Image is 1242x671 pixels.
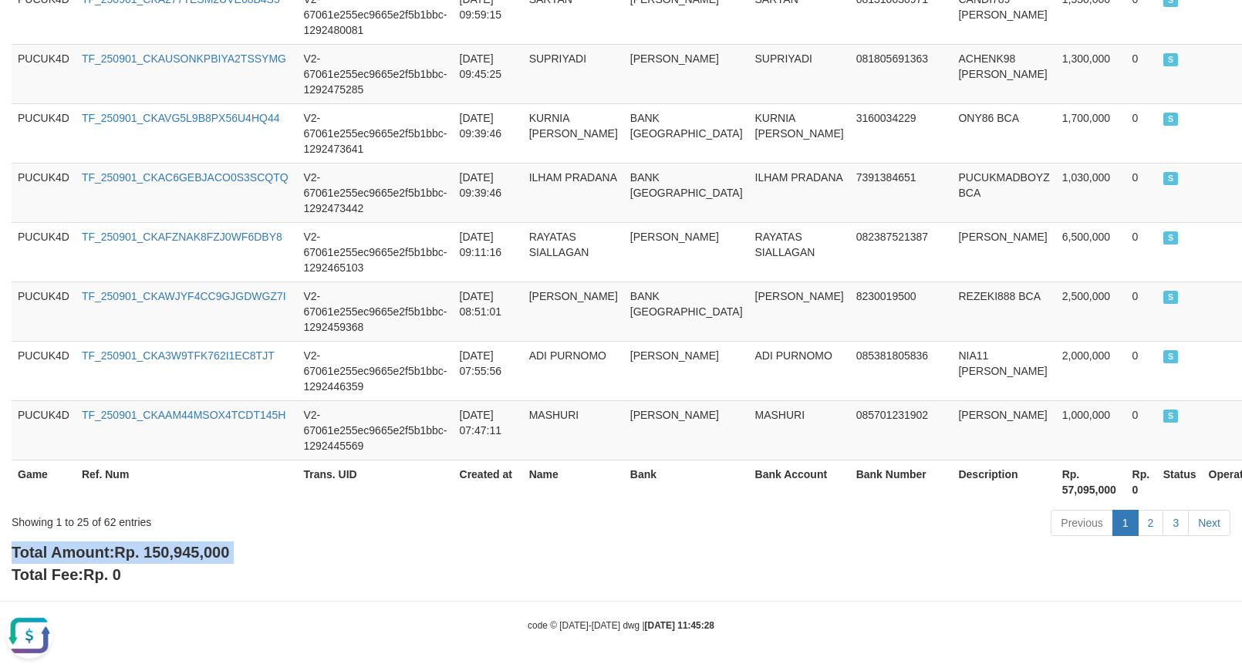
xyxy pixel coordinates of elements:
td: BANK [GEOGRAPHIC_DATA] [624,282,749,341]
td: [DATE] 09:39:46 [454,163,523,222]
a: Next [1188,510,1230,536]
th: Bank Number [850,460,953,504]
td: [PERSON_NAME] [952,222,1055,282]
th: Created at [454,460,523,504]
a: 3 [1163,510,1189,536]
span: SUCCESS [1163,231,1179,244]
td: 085701231902 [850,400,953,460]
td: [DATE] 09:11:16 [454,222,523,282]
td: [PERSON_NAME] [749,282,850,341]
th: Rp. 0 [1126,460,1157,504]
td: BANK [GEOGRAPHIC_DATA] [624,163,749,222]
td: 1,300,000 [1056,44,1126,103]
span: SUCCESS [1163,53,1179,66]
th: Rp. 57,095,000 [1056,460,1126,504]
td: PUCUK4D [12,44,76,103]
span: SUCCESS [1163,291,1179,304]
b: Total Fee: [12,566,121,583]
a: TF_250901_CKAUSONKPBIYA2TSSYMG [82,52,286,65]
th: Status [1157,460,1203,504]
td: ACHENK98 [PERSON_NAME] [952,44,1055,103]
td: [PERSON_NAME] [624,341,749,400]
td: [DATE] 07:55:56 [454,341,523,400]
td: SUPRIYADI [523,44,624,103]
td: V2-67061e255ec9665e2f5b1bbc-1292473442 [297,163,453,222]
td: V2-67061e255ec9665e2f5b1bbc-1292465103 [297,222,453,282]
strong: [DATE] 11:45:28 [645,620,714,631]
td: ILHAM PRADANA [523,163,624,222]
td: [PERSON_NAME] [952,400,1055,460]
td: 0 [1126,103,1157,163]
td: PUCUKMADBOYZ BCA [952,163,1055,222]
td: BANK [GEOGRAPHIC_DATA] [624,103,749,163]
td: 7391384651 [850,163,953,222]
span: Rp. 0 [83,566,121,583]
span: SUCCESS [1163,410,1179,423]
a: 1 [1112,510,1139,536]
a: Previous [1051,510,1112,536]
td: 1,700,000 [1056,103,1126,163]
td: PUCUK4D [12,103,76,163]
td: 3160034229 [850,103,953,163]
button: Open LiveChat chat widget [6,6,52,52]
td: 2,500,000 [1056,282,1126,341]
span: SUCCESS [1163,350,1179,363]
td: [PERSON_NAME] [624,222,749,282]
td: [DATE] 08:51:01 [454,282,523,341]
th: Name [523,460,624,504]
th: Description [952,460,1055,504]
td: V2-67061e255ec9665e2f5b1bbc-1292446359 [297,341,453,400]
td: [PERSON_NAME] [624,400,749,460]
td: ILHAM PRADANA [749,163,850,222]
small: code © [DATE]-[DATE] dwg | [528,620,714,631]
td: V2-67061e255ec9665e2f5b1bbc-1292445569 [297,400,453,460]
td: MASHURI [749,400,850,460]
td: ADI PURNOMO [523,341,624,400]
b: Total Amount: [12,544,229,561]
a: TF_250901_CKAWJYF4CC9GJGDWGZ7I [82,290,286,302]
span: SUCCESS [1163,172,1179,185]
th: Bank [624,460,749,504]
td: ADI PURNOMO [749,341,850,400]
td: SUPRIYADI [749,44,850,103]
td: KURNIA [PERSON_NAME] [523,103,624,163]
td: 0 [1126,282,1157,341]
td: MASHURI [523,400,624,460]
td: RAYATAS SIALLAGAN [523,222,624,282]
span: Rp. 150,945,000 [114,544,229,561]
td: PUCUK4D [12,400,76,460]
td: 1,030,000 [1056,163,1126,222]
td: PUCUK4D [12,163,76,222]
td: 081805691363 [850,44,953,103]
td: V2-67061e255ec9665e2f5b1bbc-1292459368 [297,282,453,341]
th: Ref. Num [76,460,298,504]
td: PUCUK4D [12,341,76,400]
td: PUCUK4D [12,222,76,282]
td: 0 [1126,400,1157,460]
td: [DATE] 07:47:11 [454,400,523,460]
a: TF_250901_CKA3W9TFK762I1EC8TJT [82,349,275,362]
th: Game [12,460,76,504]
td: KURNIA [PERSON_NAME] [749,103,850,163]
td: V2-67061e255ec9665e2f5b1bbc-1292475285 [297,44,453,103]
td: [DATE] 09:39:46 [454,103,523,163]
span: SUCCESS [1163,113,1179,126]
td: [PERSON_NAME] [624,44,749,103]
td: NIA11 [PERSON_NAME] [952,341,1055,400]
td: 0 [1126,222,1157,282]
a: TF_250901_CKAFZNAK8FZJ0WF6DBY8 [82,231,282,243]
a: TF_250901_CKAAM44MSOX4TCDT145H [82,409,286,421]
td: V2-67061e255ec9665e2f5b1bbc-1292473641 [297,103,453,163]
td: 0 [1126,341,1157,400]
td: [DATE] 09:45:25 [454,44,523,103]
td: 085381805836 [850,341,953,400]
td: 1,000,000 [1056,400,1126,460]
td: 8230019500 [850,282,953,341]
td: 2,000,000 [1056,341,1126,400]
a: 2 [1138,510,1164,536]
td: REZEKI888 BCA [952,282,1055,341]
td: 0 [1126,44,1157,103]
td: RAYATAS SIALLAGAN [749,222,850,282]
td: PUCUK4D [12,282,76,341]
td: [PERSON_NAME] [523,282,624,341]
